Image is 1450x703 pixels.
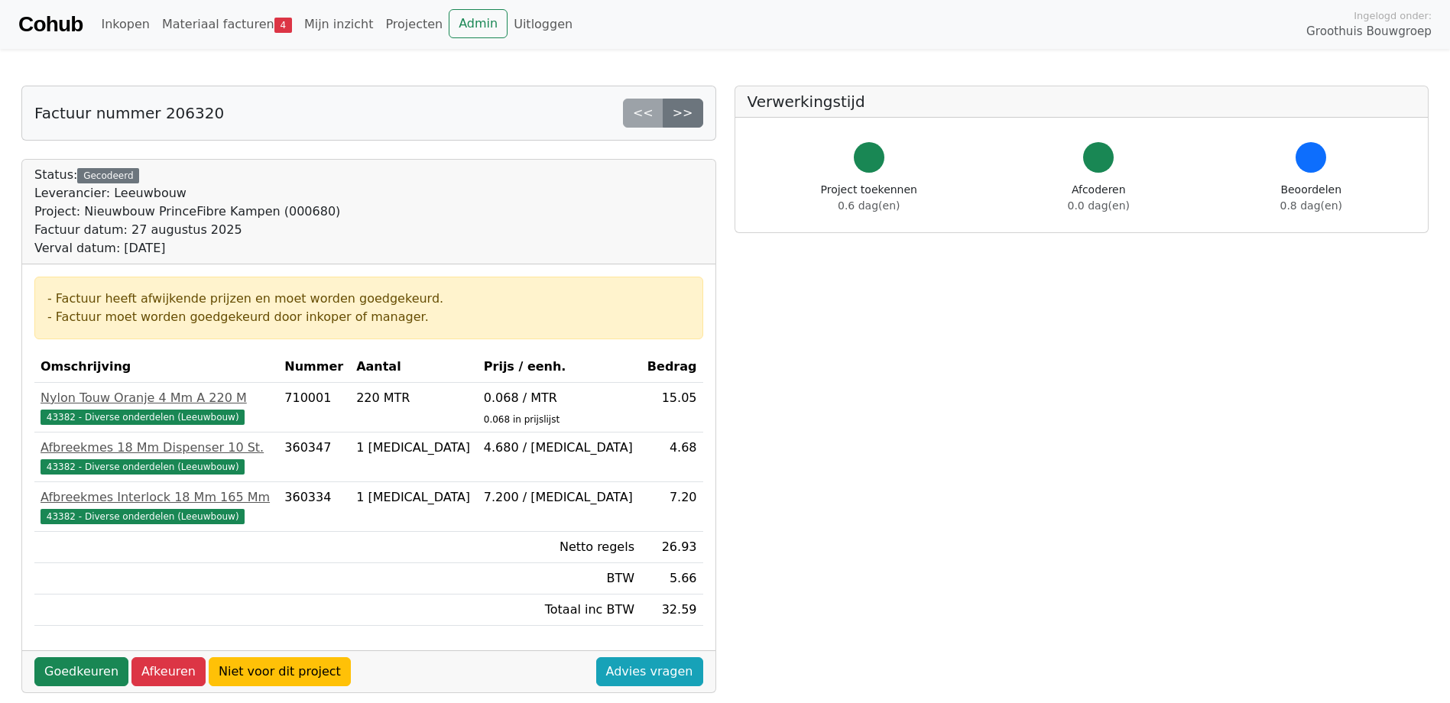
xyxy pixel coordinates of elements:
div: Project: Nieuwbouw PrinceFibre Kampen (000680) [34,202,340,221]
th: Prijs / eenh. [478,351,641,383]
div: Afcoderen [1068,182,1130,214]
h5: Factuur nummer 206320 [34,104,224,122]
div: 4.680 / [MEDICAL_DATA] [484,439,634,457]
td: 4.68 [641,432,703,482]
td: Totaal inc BTW [478,594,641,626]
div: Leverancier: Leeuwbouw [34,184,340,202]
div: Factuur datum: 27 augustus 2025 [34,221,340,239]
a: Niet voor dit project [209,657,351,686]
a: Mijn inzicht [298,9,380,40]
td: 7.20 [641,482,703,532]
div: Afbreekmes 18 Mm Dispenser 10 St. [41,439,272,457]
a: Afbreekmes Interlock 18 Mm 165 Mm43382 - Diverse onderdelen (Leeuwbouw) [41,488,272,525]
span: 43382 - Diverse onderdelen (Leeuwbouw) [41,509,245,524]
span: 4 [274,18,292,33]
a: Afkeuren [131,657,206,686]
span: 0.0 dag(en) [1068,199,1130,212]
div: - Factuur heeft afwijkende prijzen en moet worden goedgekeurd. [47,290,690,308]
div: 220 MTR [356,389,472,407]
sub: 0.068 in prijslijst [484,414,560,425]
div: 0.068 / MTR [484,389,634,407]
span: 43382 - Diverse onderdelen (Leeuwbouw) [41,459,245,475]
td: 360334 [278,482,350,532]
div: 1 [MEDICAL_DATA] [356,488,472,507]
div: Beoordelen [1280,182,1342,214]
div: 7.200 / [MEDICAL_DATA] [484,488,634,507]
a: Projecten [379,9,449,40]
div: 1 [MEDICAL_DATA] [356,439,472,457]
th: Aantal [350,351,478,383]
a: Nylon Touw Oranje 4 Mm A 220 M43382 - Diverse onderdelen (Leeuwbouw) [41,389,272,426]
a: Admin [449,9,508,38]
span: Ingelogd onder: [1354,8,1432,23]
div: Gecodeerd [77,168,139,183]
span: 0.6 dag(en) [838,199,900,212]
td: 15.05 [641,383,703,432]
th: Nummer [278,351,350,383]
td: BTW [478,563,641,594]
a: >> [663,99,703,128]
th: Bedrag [641,351,703,383]
div: Verval datum: [DATE] [34,239,340,258]
td: 5.66 [641,563,703,594]
div: Project toekennen [821,182,917,214]
a: Uitloggen [508,9,579,40]
span: 0.8 dag(en) [1280,199,1342,212]
div: Status: [34,166,340,258]
a: Cohub [18,6,83,43]
td: 32.59 [641,594,703,626]
th: Omschrijving [34,351,278,383]
span: 43382 - Diverse onderdelen (Leeuwbouw) [41,410,245,425]
a: Afbreekmes 18 Mm Dispenser 10 St.43382 - Diverse onderdelen (Leeuwbouw) [41,439,272,475]
td: 710001 [278,383,350,432]
span: Groothuis Bouwgroep [1306,23,1432,40]
td: 26.93 [641,532,703,563]
a: Inkopen [95,9,155,40]
a: Advies vragen [596,657,703,686]
div: Afbreekmes Interlock 18 Mm 165 Mm [41,488,272,507]
div: - Factuur moet worden goedgekeurd door inkoper of manager. [47,308,690,326]
td: 360347 [278,432,350,482]
h5: Verwerkingstijd [748,92,1416,111]
a: Materiaal facturen4 [156,9,298,40]
div: Nylon Touw Oranje 4 Mm A 220 M [41,389,272,407]
a: Goedkeuren [34,657,128,686]
td: Netto regels [478,532,641,563]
